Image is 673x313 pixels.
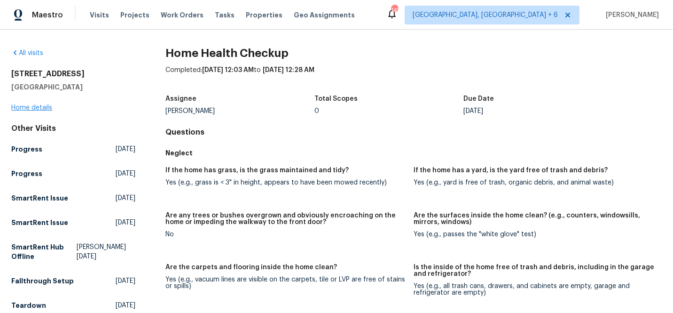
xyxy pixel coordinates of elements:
[77,242,135,261] span: [PERSON_NAME][DATE]
[165,264,337,271] h5: Are the carpets and flooring inside the home clean?
[161,10,203,20] span: Work Orders
[11,144,42,154] h5: Progress
[165,167,349,174] h5: If the home has grass, is the grass maintained and tidy?
[314,108,463,114] div: 0
[414,179,654,186] div: Yes (e.g., yard is free of trash, organic debris, and animal waste)
[263,67,314,73] span: [DATE] 12:28 AM
[11,165,135,182] a: Progress[DATE]
[414,264,654,277] h5: Is the inside of the home free of trash and debris, including in the garage and refrigerator?
[11,50,43,56] a: All visits
[165,148,662,158] h5: Neglect
[391,6,398,15] div: 145
[11,82,135,92] h5: [GEOGRAPHIC_DATA]
[413,10,558,20] span: [GEOGRAPHIC_DATA], [GEOGRAPHIC_DATA] + 6
[602,10,659,20] span: [PERSON_NAME]
[165,96,196,102] h5: Assignee
[11,104,52,111] a: Home details
[246,10,282,20] span: Properties
[116,144,135,154] span: [DATE]
[165,212,406,225] h5: Are any trees or bushes overgrown and obviously encroaching on the home or impeding the walkway t...
[90,10,109,20] span: Visits
[11,239,135,265] a: SmartRent Hub Offline[PERSON_NAME][DATE]
[314,96,358,102] h5: Total Scopes
[414,283,654,296] div: Yes (e.g., all trash cans, drawers, and cabinets are empty, garage and refrigerator are empty)
[215,12,235,18] span: Tasks
[116,218,135,227] span: [DATE]
[165,128,662,137] h4: Questions
[120,10,149,20] span: Projects
[11,190,135,207] a: SmartRent Issue[DATE]
[11,169,42,178] h5: Progress
[165,276,406,289] div: Yes (e.g., vacuum lines are visible on the carpets, tile or LVP are free of stains or spills)
[11,301,46,310] h5: Teardown
[414,231,654,238] div: Yes (e.g., passes the "white glove" test)
[202,67,254,73] span: [DATE] 12:03 AM
[165,65,662,90] div: Completed: to
[11,242,77,261] h5: SmartRent Hub Offline
[11,193,68,203] h5: SmartRent Issue
[116,301,135,310] span: [DATE]
[165,108,314,114] div: [PERSON_NAME]
[165,179,406,186] div: Yes (e.g., grass is < 3" in height, appears to have been mowed recently)
[11,69,135,79] h2: [STREET_ADDRESS]
[414,212,654,225] h5: Are the surfaces inside the home clean? (e.g., counters, windowsills, mirrors, windows)
[11,124,135,133] div: Other Visits
[165,231,406,238] div: No
[463,96,494,102] h5: Due Date
[116,193,135,203] span: [DATE]
[116,169,135,178] span: [DATE]
[11,273,135,289] a: Fallthrough Setup[DATE]
[165,48,662,58] h2: Home Health Checkup
[11,276,74,286] h5: Fallthrough Setup
[463,108,612,114] div: [DATE]
[116,276,135,286] span: [DATE]
[294,10,355,20] span: Geo Assignments
[11,141,135,158] a: Progress[DATE]
[32,10,63,20] span: Maestro
[11,218,68,227] h5: SmartRent Issue
[11,214,135,231] a: SmartRent Issue[DATE]
[414,167,608,174] h5: If the home has a yard, is the yard free of trash and debris?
